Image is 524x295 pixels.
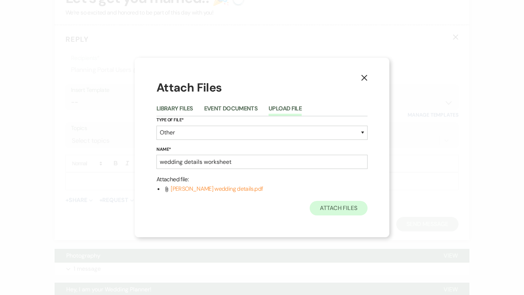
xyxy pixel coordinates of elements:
[156,116,368,124] label: Type of File*
[204,106,258,116] button: Event Documents
[310,201,368,215] button: Attach Files
[156,80,368,96] h1: Attach Files
[269,106,302,116] button: Upload File
[156,106,193,116] button: Library Files
[156,146,368,154] label: Name*
[171,185,263,193] span: [PERSON_NAME] wedding details.pdf
[156,175,368,184] p: Attached file :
